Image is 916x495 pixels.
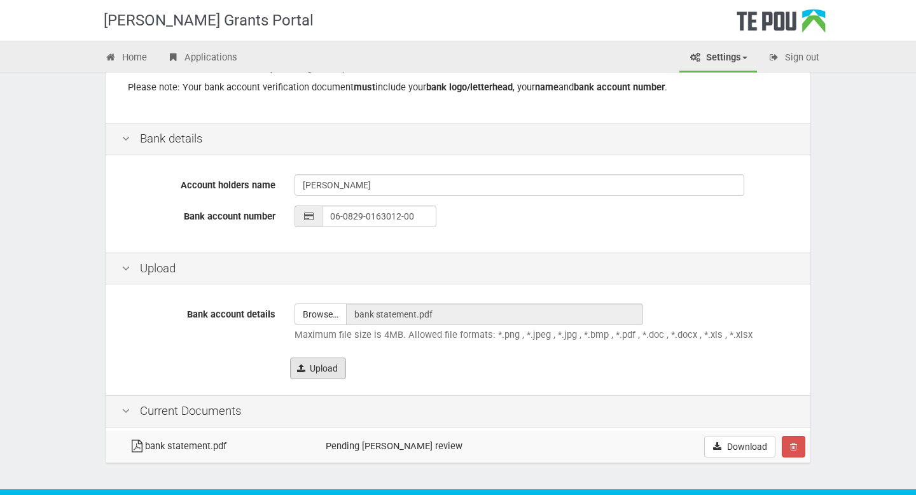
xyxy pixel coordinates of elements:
span: Bank account number [184,211,275,222]
div: Te Pou Logo [737,9,826,41]
td: Pending [PERSON_NAME] review [321,431,589,463]
a: Settings [679,45,757,73]
a: Sign out [758,45,829,73]
a: Applications [158,45,247,73]
b: bank logo/letterhead [426,81,513,93]
p: Please note: Your bank account verification document include your , your and . [128,81,788,94]
span: Bank account details [187,309,275,320]
b: must [354,81,375,93]
a: Home [95,45,156,73]
p: Maximum file size is 4MB. Allowed file formats: *.png , *.jpeg , *.jpg , *.bmp , *.pdf , *.doc , ... [295,328,795,342]
span: Account holders name [181,179,275,191]
td: bank statement.pdf [124,431,321,463]
b: bank account number [574,81,665,93]
a: Download [704,436,775,457]
b: name [535,81,559,93]
div: Bank details [106,123,810,155]
span: Browse… [295,303,347,325]
div: Upload [106,253,810,285]
div: Current Documents [106,395,810,428]
button: Upload [290,358,346,379]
